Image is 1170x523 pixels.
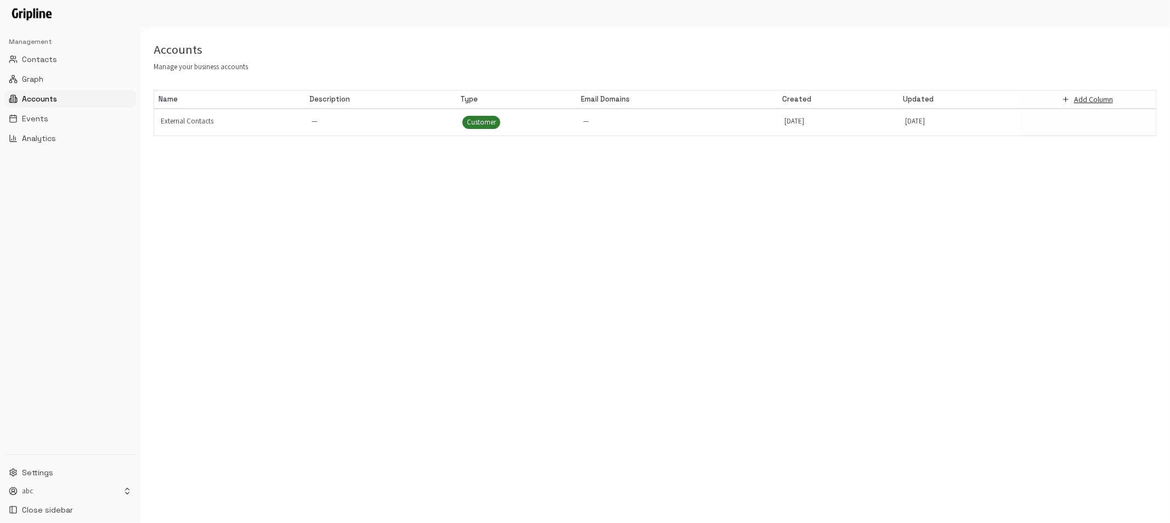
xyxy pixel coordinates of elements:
button: Accounts [4,90,136,108]
button: Graph [4,70,136,88]
div: Type [460,94,572,105]
p: abc [22,486,33,497]
div: Name [159,94,301,105]
span: Events [22,113,48,124]
p: [DATE] [784,116,804,127]
p: Manage your business accounts [154,62,248,72]
button: abc [4,483,136,499]
div: Management [4,33,136,50]
div: Description [309,94,451,105]
button: Analytics [4,130,136,147]
div: Updated [903,94,1015,105]
div: Add new column [1020,91,1156,108]
button: Events [4,110,136,127]
span: Close sidebar [22,504,73,515]
p: — [583,116,589,127]
p: — [312,116,317,127]
span: Accounts [22,93,57,104]
span: Settings [22,467,53,478]
button: Toggle Sidebar [136,29,145,523]
h5: Accounts [154,42,248,58]
div: Created [782,94,894,105]
span: Contacts [22,54,57,65]
button: Settings [4,464,136,481]
div: Email Domains [581,94,773,105]
button: Close sidebar [4,501,136,519]
span: Customer [462,117,500,128]
p: External Contacts [161,116,213,127]
button: Contacts [4,50,136,68]
p: [DATE] [906,116,925,127]
span: Analytics [22,133,56,144]
img: Logo [9,3,54,23]
span: Graph [22,74,43,85]
button: Add Column [1060,91,1116,109]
